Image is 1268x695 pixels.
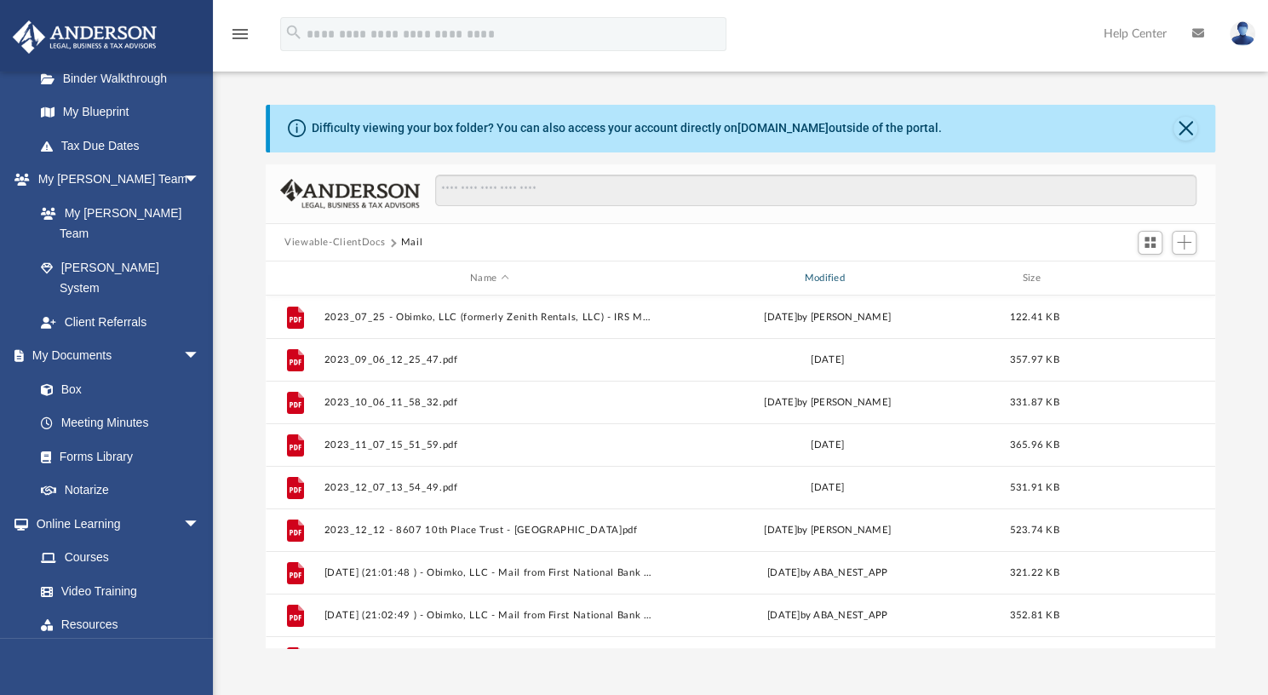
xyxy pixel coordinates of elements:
img: User Pic [1230,21,1255,46]
a: [DOMAIN_NAME] [737,121,829,135]
span: 331.87 KB [1009,398,1059,407]
div: [DATE] by [PERSON_NAME] [662,523,992,538]
button: Viewable-ClientDocs [284,235,385,250]
span: 531.91 KB [1009,483,1059,492]
a: Video Training [24,574,209,608]
a: Forms Library [24,439,209,474]
span: arrow_drop_down [183,507,217,542]
span: 523.74 KB [1009,526,1059,535]
a: Courses [24,541,217,575]
a: Tax Due Dates [24,129,226,163]
button: [DATE] (21:01:48 ) - Obimko, LLC - Mail from First National Bank of Omaha.pdf [324,567,654,578]
div: Size [1000,271,1068,286]
span: 357.97 KB [1009,355,1059,365]
span: arrow_drop_down [183,339,217,374]
button: Add [1172,231,1197,255]
span: 321.22 KB [1009,568,1059,577]
button: 2023_12_07_13_54_49.pdf [324,482,654,493]
img: Anderson Advisors Platinum Portal [8,20,162,54]
a: My Documentsarrow_drop_down [12,339,217,373]
button: 2023_10_06_11_58_32.pdf [324,397,654,408]
span: 365.96 KB [1009,440,1059,450]
a: Notarize [24,474,217,508]
button: 2023_12_12 - 8607 10th Place Trust - [GEOGRAPHIC_DATA]pdf [324,525,654,536]
button: 2023_11_07_15_51_59.pdf [324,439,654,451]
a: My [PERSON_NAME] Teamarrow_drop_down [12,163,217,197]
span: 352.81 KB [1009,611,1059,620]
a: Client Referrals [24,305,217,339]
button: 2023_09_06_12_25_47.pdf [324,354,654,365]
div: id [1076,271,1195,286]
div: [DATE] [662,353,992,368]
div: [DATE] by ABA_NEST_APP [662,566,992,581]
div: [DATE] by [PERSON_NAME] [662,310,992,325]
button: Mail [401,235,423,250]
a: My Blueprint [24,95,217,129]
div: grid [266,296,1215,649]
a: menu [230,32,250,44]
span: 122.41 KB [1009,313,1059,322]
a: Online Learningarrow_drop_down [12,507,217,541]
div: [DATE] by ABA_NEST_APP [662,608,992,623]
a: Binder Walkthrough [24,61,226,95]
div: Difficulty viewing your box folder? You can also access your account directly on outside of the p... [312,119,942,137]
button: 2023_07_25 - Obimko, LLC (formerly Zenith Rentals, LLC) - IRS Mail.pdf [324,312,654,323]
div: id [273,271,316,286]
div: Modified [662,271,993,286]
i: search [284,23,303,42]
a: Resources [24,608,217,642]
i: menu [230,24,250,44]
a: Box [24,372,209,406]
div: [DATE] [662,438,992,453]
input: Search files and folders [435,175,1196,207]
a: Meeting Minutes [24,406,217,440]
div: [DATE] by [PERSON_NAME] [662,395,992,411]
a: [PERSON_NAME] System [24,250,217,305]
button: [DATE] (21:02:49 ) - Obimko, LLC - Mail from First National Bank of Omaha.pdf [324,610,654,621]
a: My [PERSON_NAME] Team [24,196,209,250]
button: Switch to Grid View [1138,231,1163,255]
button: Close [1173,117,1197,141]
div: [DATE] [662,480,992,496]
span: arrow_drop_down [183,163,217,198]
div: Name [323,271,654,286]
